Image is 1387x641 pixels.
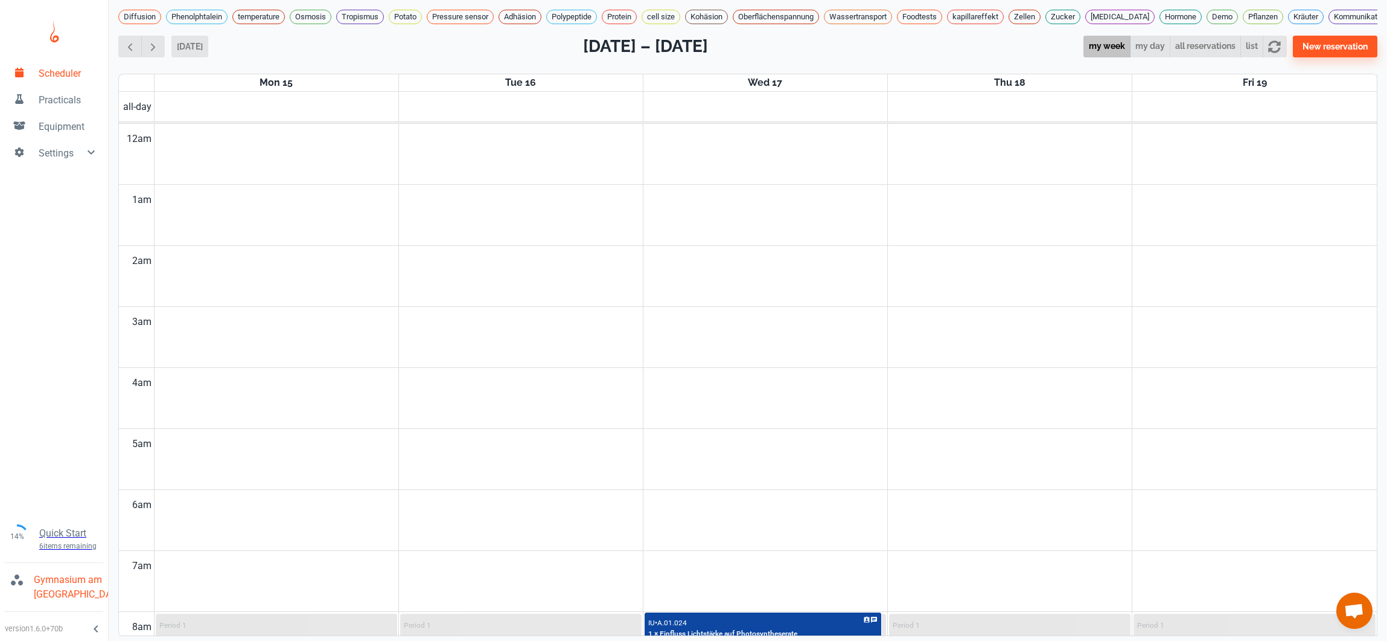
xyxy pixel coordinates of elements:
[1083,36,1130,58] button: my week
[583,34,708,59] h2: [DATE] – [DATE]
[130,307,154,337] div: 3am
[1207,11,1237,23] span: Demo
[503,74,538,91] a: September 16, 2025
[547,11,596,23] span: Polypeptide
[1046,11,1080,23] span: Zucker
[733,11,818,23] span: Oberflächenspannung
[947,10,1004,24] div: kapillareffekt
[546,10,597,24] div: Polypeptide
[404,621,431,630] p: Period 1
[130,429,154,459] div: 5am
[1160,11,1201,23] span: Hormone
[119,11,161,23] span: Diffusion
[1159,10,1202,24] div: Hormone
[1263,36,1286,58] button: refresh
[1289,11,1323,23] span: Kräuter
[1009,10,1041,24] div: Zellen
[130,490,154,520] div: 6am
[171,36,208,57] button: [DATE]
[159,621,187,630] p: Period 1
[166,10,228,24] div: Phenolphtalein
[427,10,494,24] div: Pressure sensor
[824,10,892,24] div: Wassertransport
[427,11,493,23] span: Pressure sensor
[499,11,541,23] span: Adhäsion
[1085,10,1155,24] div: [MEDICAL_DATA]
[130,185,154,215] div: 1am
[648,629,797,640] p: 1 × Einfluss Lichtstärke auf Photosyntheserate
[121,100,154,114] span: all-day
[893,621,920,630] p: Period 1
[389,11,421,23] span: Potato
[233,11,284,23] span: temperature
[1130,36,1170,58] button: my day
[499,10,541,24] div: Adhäsion
[337,11,383,23] span: Tropismus
[118,10,161,24] div: Diffusion
[685,10,728,24] div: Kohäsion
[389,10,422,24] div: Potato
[257,74,295,91] a: September 15, 2025
[1240,74,1269,91] a: September 19, 2025
[642,11,680,23] span: cell size
[602,11,636,23] span: Protein
[1243,10,1283,24] div: Pflanzen
[1009,11,1040,23] span: Zellen
[948,11,1003,23] span: kapillareffekt
[745,74,785,91] a: September 17, 2025
[1243,11,1283,23] span: Pflanzen
[167,11,227,23] span: Phenolphtalein
[130,551,154,581] div: 7am
[1207,10,1238,24] div: Demo
[1240,36,1263,58] button: list
[602,10,637,24] div: Protein
[232,10,285,24] div: temperature
[642,10,680,24] div: cell size
[1336,593,1373,629] div: Chat öffnen
[1045,10,1080,24] div: Zucker
[1293,36,1377,57] button: New reservation
[657,619,687,627] p: A.01.024
[290,11,331,23] span: Osmosis
[992,74,1028,91] a: September 18, 2025
[824,11,891,23] span: Wassertransport
[648,619,657,627] p: IU •
[118,36,142,58] button: Previous week
[897,10,942,24] div: Foodtests
[336,10,384,24] div: Tropismus
[1288,10,1324,24] div: Kräuter
[1137,621,1164,630] p: Period 1
[290,10,331,24] div: Osmosis
[141,36,165,58] button: Next week
[733,10,819,24] div: Oberflächenspannung
[124,124,154,154] div: 12am
[1086,11,1154,23] span: [MEDICAL_DATA]
[130,246,154,276] div: 2am
[686,11,727,23] span: Kohäsion
[130,368,154,398] div: 4am
[1170,36,1241,58] button: all reservations
[898,11,942,23] span: Foodtests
